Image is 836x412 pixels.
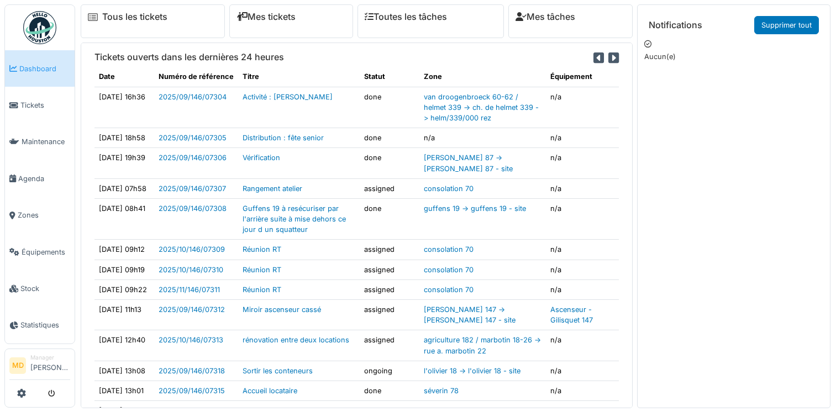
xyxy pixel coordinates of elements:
[424,286,474,294] a: consolation 70
[360,330,419,361] td: assigned
[159,286,220,294] a: 2025/11/146/07311
[159,367,225,375] a: 2025/09/146/07318
[159,336,223,344] a: 2025/10/146/07313
[5,124,75,160] a: Maintenance
[360,260,419,279] td: assigned
[424,184,474,193] a: consolation 70
[424,154,513,172] a: [PERSON_NAME] 87 -> [PERSON_NAME] 87 - site
[546,330,619,361] td: n/a
[243,184,302,193] a: Rangement atelier
[546,67,619,87] th: Équipement
[546,260,619,279] td: n/a
[30,353,70,377] li: [PERSON_NAME]
[550,305,593,324] a: Ascenseur - Gilisquet 147
[154,67,238,87] th: Numéro de référence
[159,93,227,101] a: 2025/09/146/07304
[546,381,619,400] td: n/a
[159,266,223,274] a: 2025/10/146/07310
[5,270,75,307] a: Stock
[159,245,225,253] a: 2025/10/146/07309
[159,134,227,142] a: 2025/09/146/07305
[546,279,619,299] td: n/a
[18,210,70,220] span: Zones
[5,50,75,87] a: Dashboard
[546,178,619,198] td: n/a
[754,16,819,34] a: Supprimer tout
[365,12,447,22] a: Toutes les tâches
[419,128,546,148] td: n/a
[94,279,154,299] td: [DATE] 09h22
[19,64,70,74] span: Dashboard
[94,87,154,128] td: [DATE] 16h36
[424,245,474,253] a: consolation 70
[243,204,346,234] a: Guffens 19 à resécuriser par l'arrière suite à mise dehors ce jour d un squatteur
[360,279,419,299] td: assigned
[5,87,75,123] a: Tickets
[159,204,227,213] a: 2025/09/146/07308
[360,381,419,400] td: done
[94,128,154,148] td: [DATE] 18h58
[424,367,520,375] a: l'olivier 18 -> l'olivier 18 - site
[360,198,419,240] td: done
[424,204,526,213] a: guffens 19 -> guffens 19 - site
[94,67,154,87] th: Date
[30,353,70,362] div: Manager
[243,305,321,314] a: Miroir ascenseur cassé
[238,67,360,87] th: Titre
[5,234,75,270] a: Équipements
[360,361,419,381] td: ongoing
[649,20,702,30] h6: Notifications
[22,136,70,147] span: Maintenance
[159,305,225,314] a: 2025/09/146/07312
[243,93,333,101] a: Activité : [PERSON_NAME]
[424,336,541,355] a: agriculture 182 / marbotin 18-26 -> rue a. marbotin 22
[22,247,70,257] span: Équipements
[159,387,225,395] a: 2025/09/146/07315
[360,300,419,330] td: assigned
[9,357,26,374] li: MD
[243,336,349,344] a: rénovation entre deux locations
[94,240,154,260] td: [DATE] 09h12
[243,286,281,294] a: Réunion RT
[546,128,619,148] td: n/a
[546,87,619,128] td: n/a
[243,134,324,142] a: Distribution : fête senior
[20,283,70,294] span: Stock
[424,266,474,274] a: consolation 70
[94,300,154,330] td: [DATE] 11h13
[94,178,154,198] td: [DATE] 07h58
[419,67,546,87] th: Zone
[424,305,516,324] a: [PERSON_NAME] 147 -> [PERSON_NAME] 147 - site
[516,12,575,22] a: Mes tâches
[94,52,284,62] h6: Tickets ouverts dans les dernières 24 heures
[5,160,75,197] a: Agenda
[159,184,226,193] a: 2025/09/146/07307
[360,67,419,87] th: Statut
[5,197,75,234] a: Zones
[5,307,75,344] a: Statistiques
[94,260,154,279] td: [DATE] 09h19
[243,367,313,375] a: Sortir les conteneurs
[243,387,297,395] a: Accueil locataire
[23,11,56,44] img: Badge_color-CXgf-gQk.svg
[94,361,154,381] td: [DATE] 13h08
[546,361,619,381] td: n/a
[20,100,70,110] span: Tickets
[644,51,823,62] p: Aucun(e)
[424,387,459,395] a: séverin 78
[546,240,619,260] td: n/a
[546,198,619,240] td: n/a
[243,245,281,253] a: Réunion RT
[360,240,419,260] td: assigned
[360,87,419,128] td: done
[360,148,419,178] td: done
[20,320,70,330] span: Statistiques
[94,148,154,178] td: [DATE] 19h39
[94,381,154,400] td: [DATE] 13h01
[159,154,227,162] a: 2025/09/146/07306
[243,154,280,162] a: Vérification
[18,173,70,184] span: Agenda
[94,330,154,361] td: [DATE] 12h40
[94,198,154,240] td: [DATE] 08h41
[243,266,281,274] a: Réunion RT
